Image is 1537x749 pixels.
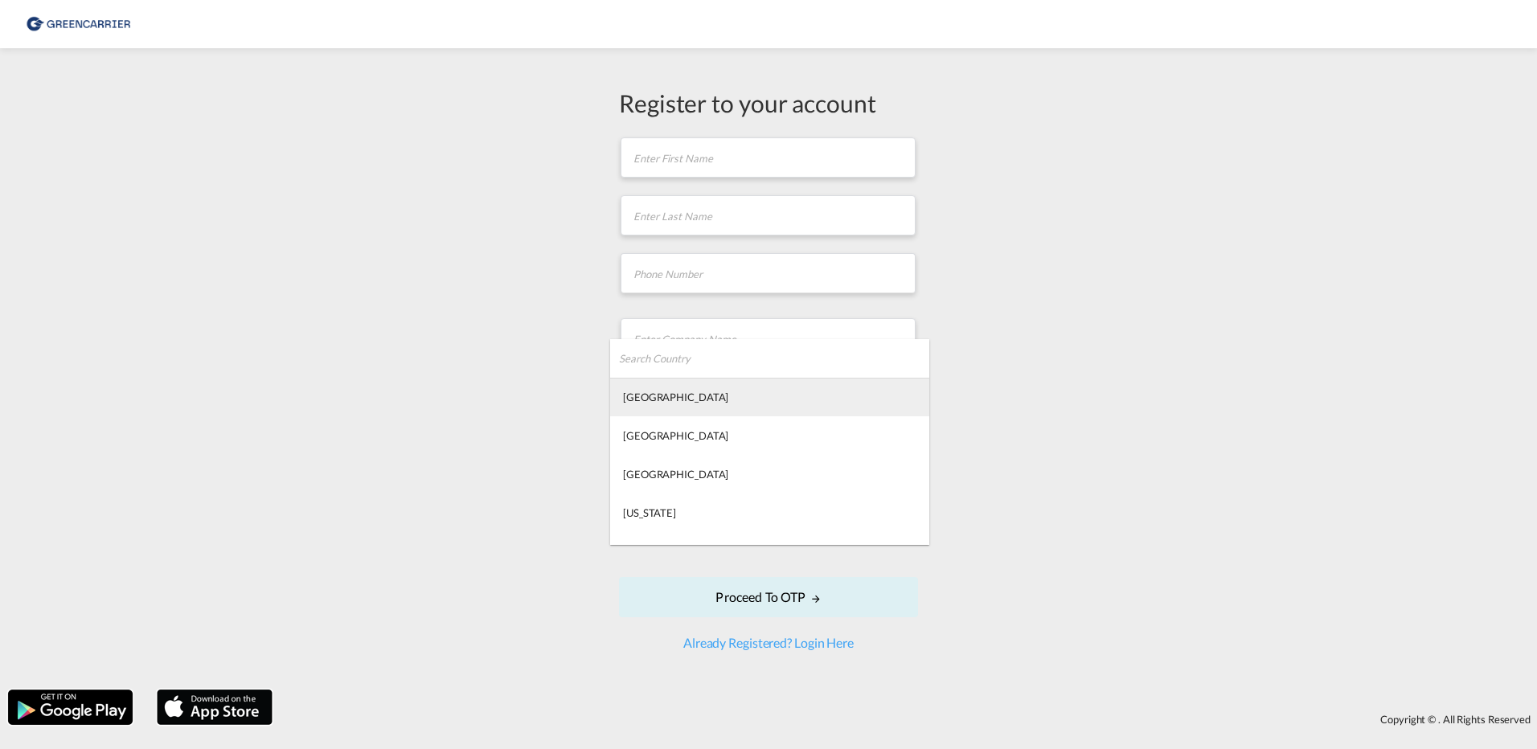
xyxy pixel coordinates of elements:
div: [GEOGRAPHIC_DATA] [623,467,728,481]
div: [GEOGRAPHIC_DATA] [623,390,728,404]
div: [US_STATE] [623,505,676,520]
input: Search Country [619,339,929,378]
div: [GEOGRAPHIC_DATA] [623,544,728,559]
div: [GEOGRAPHIC_DATA] [623,428,728,443]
